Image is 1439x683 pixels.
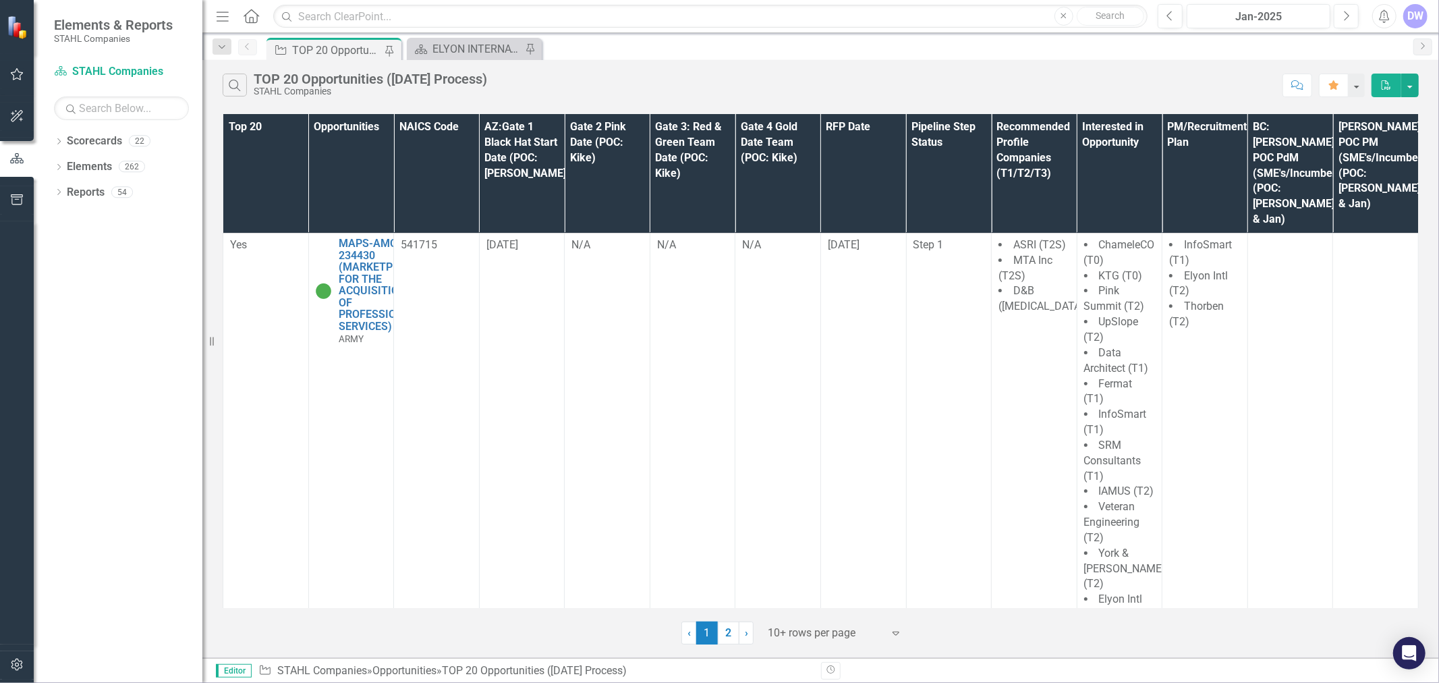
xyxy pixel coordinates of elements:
div: TOP 20 Opportunities ([DATE] Process) [254,72,487,86]
span: › [745,626,748,639]
a: STAHL Companies [54,64,189,80]
td: Double-Click to Edit [1247,233,1333,658]
td: Double-Click to Edit Right Click for Context Menu [308,233,394,658]
div: 54 [111,186,133,198]
a: STAHL Companies [277,664,367,677]
span: Elyon Intl (T2) [1084,593,1143,621]
td: Double-Click to Edit [1333,233,1419,658]
button: Search [1077,7,1144,26]
a: Elements [67,159,112,175]
span: Elyon Intl (T2) [1169,269,1228,298]
td: Double-Click to Edit [992,233,1077,658]
span: InfoSmart (T1) [1169,238,1232,267]
img: Active [316,283,332,299]
div: ELYON INTERNATIONAL INC [432,40,521,57]
a: MAPS-AMC-234430 (MARKETPLACE FOR THE ACQUISITION OF PROFESSIONAL SERVICES) [339,238,419,333]
input: Search Below... [54,97,189,120]
small: STAHL Companies [54,33,173,44]
input: Search ClearPoint... [273,5,1148,28]
span: Thorben (T2) [1169,300,1224,328]
button: Jan-2025 [1187,4,1330,28]
span: Editor [216,664,252,678]
div: STAHL Companies [254,86,487,97]
td: Double-Click to Edit [1077,233,1162,658]
div: Jan-2025 [1191,9,1326,25]
span: Yes [230,238,247,251]
span: Fermat (T1) [1084,377,1133,406]
div: 22 [129,136,150,147]
span: [DATE] [486,238,518,251]
div: N/A [657,238,729,253]
span: York & [PERSON_NAME] (T2) [1084,547,1165,591]
span: ‹ [687,626,691,639]
span: UpSlope (T2) [1084,315,1139,344]
button: DW [1403,4,1428,28]
img: ClearPoint Strategy [7,16,30,39]
span: SRM Consultants (T1) [1084,439,1141,483]
div: N/A [571,238,643,253]
span: Elements & Reports [54,17,173,33]
span: KTG (T0) [1099,269,1143,282]
span: IAMUS (T2) [1099,485,1154,497]
span: Search [1096,10,1125,21]
td: Double-Click to Edit [650,233,735,658]
td: Double-Click to Edit [820,233,906,658]
span: MTA Inc (T2S) [998,254,1052,282]
a: Reports [67,185,105,200]
span: 541715 [401,238,437,251]
div: TOP 20 Opportunities ([DATE] Process) [442,664,627,677]
span: ARMY [339,333,364,344]
span: Data Architect (T1) [1084,346,1149,375]
td: Double-Click to Edit [394,233,480,658]
div: TOP 20 Opportunities ([DATE] Process) [292,42,381,59]
td: Double-Click to Edit [1162,233,1248,658]
span: ChameleCO (T0) [1084,238,1155,267]
div: 262 [119,161,145,173]
div: » » [258,663,811,679]
a: 2 [718,622,739,645]
span: InfoSmart (T1) [1084,408,1147,436]
span: Pink Summit (T2) [1084,284,1145,312]
td: Double-Click to Edit [565,233,650,658]
span: Step 1 [913,238,944,251]
span: [DATE] [828,238,859,251]
span: 1 [696,622,718,645]
a: Opportunities [372,664,436,677]
a: Scorecards [67,134,122,149]
div: N/A [742,238,814,253]
span: ASRI (T2S) [1013,238,1066,251]
td: Double-Click to Edit [735,233,821,658]
td: Double-Click to Edit [479,233,565,658]
td: Double-Click to Edit [906,233,992,658]
span: Veteran Engineering (T2) [1084,500,1140,544]
td: Double-Click to Edit [223,233,309,658]
a: ELYON INTERNATIONAL INC [410,40,521,57]
div: Open Intercom Messenger [1393,637,1426,670]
